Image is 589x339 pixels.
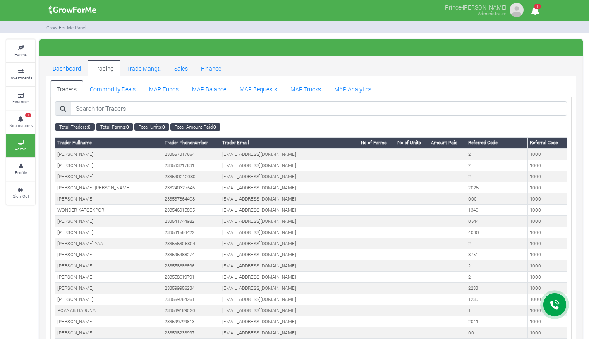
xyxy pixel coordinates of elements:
td: [EMAIL_ADDRESS][DOMAIN_NAME] [220,238,359,249]
td: [PERSON_NAME] YAA [55,238,163,249]
td: 1000 [528,283,567,294]
td: 4040 [466,227,528,238]
a: MAP Requests [233,80,284,97]
td: 1000 [528,327,567,339]
td: [EMAIL_ADDRESS][DOMAIN_NAME] [220,182,359,193]
td: [PERSON_NAME] [PERSON_NAME] [55,182,163,193]
td: [PERSON_NAME] [55,249,163,260]
a: Sign Out [6,182,35,205]
a: Commodity Deals [83,80,142,97]
td: [EMAIL_ADDRESS][DOMAIN_NAME] [220,249,359,260]
td: 233556305804 [163,238,220,249]
td: [PERSON_NAME] [55,316,163,327]
td: 233541564422 [163,227,220,238]
td: 00 [466,327,528,339]
td: [PERSON_NAME] [55,272,163,283]
td: [PERSON_NAME] [55,149,163,160]
small: Finances [12,98,29,104]
th: Referral Code [528,137,567,148]
td: 2 [466,160,528,171]
b: 0 [88,124,91,130]
b: 0 [126,124,129,130]
a: Investments [6,63,35,86]
td: 233558619791 [163,272,220,283]
th: Amount Paid [429,137,466,148]
a: MAP Analytics [328,80,378,97]
td: [EMAIL_ADDRESS][DOMAIN_NAME] [220,260,359,272]
td: [EMAIL_ADDRESS][DOMAIN_NAME] [220,216,359,227]
td: [PERSON_NAME] [55,283,163,294]
a: Profile [6,158,35,181]
td: [EMAIL_ADDRESS][DOMAIN_NAME] [220,160,359,171]
td: 233240327646 [163,182,220,193]
td: [PERSON_NAME] [55,227,163,238]
small: Total Traders: [55,123,95,131]
td: 2233 [466,283,528,294]
small: Grow For Me Panel [46,24,86,31]
td: 233537864408 [163,193,220,205]
td: 233558686596 [163,260,220,272]
td: [EMAIL_ADDRESS][DOMAIN_NAME] [220,227,359,238]
td: 2 [466,149,528,160]
td: [PERSON_NAME] [55,171,163,182]
b: 0 [162,124,165,130]
td: 1000 [528,216,567,227]
small: Investments [10,75,32,81]
td: 1 [466,305,528,316]
td: WONDER KATSEKPOR [55,205,163,216]
a: Farms [6,40,35,62]
a: 1 [527,8,543,16]
td: [EMAIL_ADDRESS][DOMAIN_NAME] [220,272,359,283]
img: growforme image [508,2,525,18]
td: [EMAIL_ADDRESS][DOMAIN_NAME] [220,205,359,216]
small: Notifications [9,122,33,128]
td: 8751 [466,249,528,260]
small: Total Units: [134,123,169,131]
td: [EMAIL_ADDRESS][DOMAIN_NAME] [220,305,359,316]
td: 1000 [528,316,567,327]
td: 1000 [528,260,567,272]
td: 1000 [528,193,567,205]
td: 1000 [528,160,567,171]
td: 233559264261 [163,294,220,305]
td: 1000 [528,294,567,305]
b: 0 [213,124,216,130]
a: Dashboard [46,60,88,76]
td: [PERSON_NAME] [55,294,163,305]
small: Farms [14,51,27,57]
td: [EMAIL_ADDRESS][DOMAIN_NAME] [220,294,359,305]
a: Finance [194,60,228,76]
i: Notifications [527,2,543,20]
td: 233549169020 [163,305,220,316]
th: Trader Email [220,137,359,148]
td: 233598233997 [163,327,220,339]
td: 1000 [528,238,567,249]
th: No of Farms [359,137,395,148]
p: Prince-[PERSON_NAME] [445,2,506,12]
td: 1000 [528,205,567,216]
td: 1000 [528,249,567,260]
td: 1000 [528,227,567,238]
td: 1000 [528,272,567,283]
a: Traders [50,80,83,97]
a: 1 Notifications [6,111,35,134]
small: Total Amount Paid: [170,123,220,131]
a: Admin [6,134,35,157]
td: 1000 [528,182,567,193]
small: Sign Out [13,193,29,199]
span: 1 [534,4,541,9]
small: Administrator [478,10,506,17]
td: 2 [466,260,528,272]
td: 2011 [466,316,528,327]
td: 2 [466,272,528,283]
th: Trader Phonenumber [163,137,220,148]
td: [EMAIL_ADDRESS][DOMAIN_NAME] [220,149,359,160]
img: growforme image [46,2,99,18]
td: 233599799813 [163,316,220,327]
td: 2 [466,238,528,249]
td: [EMAIL_ADDRESS][DOMAIN_NAME] [220,193,359,205]
th: Referred Code [466,137,528,148]
a: MAP Balance [185,80,233,97]
td: [EMAIL_ADDRESS][DOMAIN_NAME] [220,171,359,182]
td: [PERSON_NAME] [55,193,163,205]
